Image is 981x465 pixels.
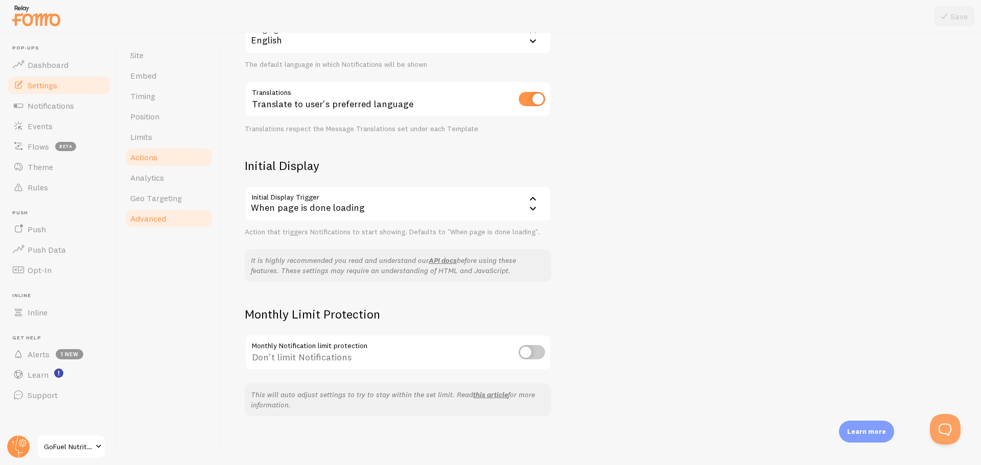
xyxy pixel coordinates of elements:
[130,213,166,224] span: Advanced
[124,106,214,127] a: Position
[37,434,106,459] a: GoFuel Nutrition
[130,152,157,162] span: Actions
[11,3,62,29] img: fomo-relay-logo-orange.svg
[6,385,111,405] a: Support
[28,370,49,380] span: Learn
[130,70,156,81] span: Embed
[245,228,551,237] div: Action that triggers Notifications to start showing. Defaults to "When page is done loading".
[245,125,551,134] div: Translations respect the Message Translations set under each Template
[28,224,46,234] span: Push
[124,86,214,106] a: Timing
[124,45,214,65] a: Site
[473,390,508,399] a: this article
[6,136,111,157] a: Flows beta
[245,81,551,118] div: Translate to user's preferred language
[930,414,961,445] iframe: Help Scout Beacon - Open
[6,302,111,323] a: Inline
[12,335,111,341] span: Get Help
[6,157,111,177] a: Theme
[54,369,63,378] svg: <p>Watch New Feature Tutorials!</p>
[28,349,50,359] span: Alerts
[28,60,68,70] span: Dashboard
[44,440,92,453] span: GoFuel Nutrition
[28,80,57,90] span: Settings
[6,116,111,136] a: Events
[6,260,111,280] a: Opt-In
[6,177,111,198] a: Rules
[6,364,111,385] a: Learn
[245,158,551,174] h2: Initial Display
[130,173,164,183] span: Analytics
[12,45,111,52] span: Pop-ups
[130,111,159,121] span: Position
[12,292,111,299] span: Inline
[6,55,111,75] a: Dashboard
[28,101,74,111] span: Notifications
[56,349,83,359] span: 1 new
[124,147,214,167] a: Actions
[847,427,886,436] p: Learn more
[28,265,52,275] span: Opt-In
[245,334,551,372] div: Don't limit Notifications
[28,182,48,192] span: Rules
[245,18,551,54] div: English
[130,50,144,60] span: Site
[124,127,214,147] a: Limits
[124,208,214,229] a: Advanced
[28,244,66,255] span: Push Data
[12,210,111,216] span: Push
[6,344,111,364] a: Alerts 1 new
[28,121,53,131] span: Events
[429,256,457,265] a: API docs
[245,306,551,322] h2: Monthly Limit Protection
[6,75,111,95] a: Settings
[839,421,894,443] div: Learn more
[124,167,214,188] a: Analytics
[130,193,182,203] span: Geo Targeting
[6,95,111,116] a: Notifications
[28,162,53,172] span: Theme
[245,186,551,222] div: When page is done loading
[124,65,214,86] a: Embed
[28,307,48,317] span: Inline
[28,390,58,400] span: Support
[55,142,76,151] span: beta
[124,188,214,208] a: Geo Targeting
[130,132,152,142] span: Limits
[28,141,49,152] span: Flows
[245,60,551,69] div: The default language in which Notifications will be shown
[6,219,111,239] a: Push
[251,255,545,276] p: It is highly recommended you read and understand our before using these features. These settings ...
[6,239,111,260] a: Push Data
[251,389,545,410] p: This will auto adjust settings to try to stay within the set limit. Read for more information.
[130,91,155,101] span: Timing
